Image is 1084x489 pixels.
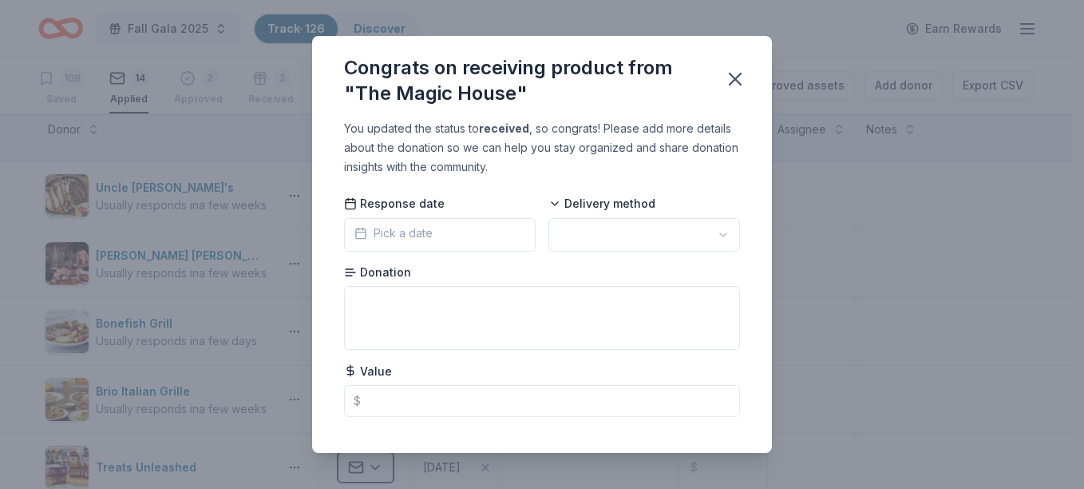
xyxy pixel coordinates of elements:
[548,196,655,212] span: Delivery method
[344,196,445,212] span: Response date
[344,364,392,380] span: Value
[479,121,529,135] b: received
[344,119,740,177] div: You updated the status to , so congrats! Please add more details about the donation so we can hel...
[344,264,411,280] span: Donation
[344,218,536,252] button: Pick a date
[354,224,433,243] span: Pick a date
[344,55,705,106] div: Congrats on receiving product from "The Magic House"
